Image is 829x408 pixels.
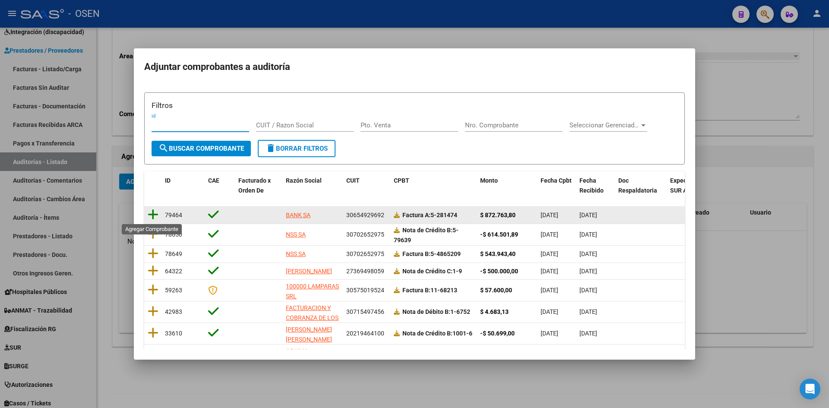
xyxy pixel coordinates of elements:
strong: 5-79639 [394,227,459,244]
span: [DATE] [579,330,597,337]
span: [DATE] [579,308,597,315]
span: Fecha Recibido [579,177,604,194]
strong: 1-6752 [402,308,470,315]
span: [DATE] [541,212,558,218]
span: Factura B: [402,287,430,294]
span: [DATE] [579,212,597,218]
h3: Filtros [152,100,677,111]
div: Open Intercom Messenger [800,379,820,399]
span: 59263 [165,287,182,294]
span: CAE [208,177,219,184]
span: Factura B: [402,250,430,257]
strong: 5-281474 [402,212,457,218]
span: 30702652975 [346,231,384,238]
span: 30702652975 [346,250,384,257]
datatable-header-cell: CAE [205,171,235,200]
strong: $ 543.943,40 [480,250,516,257]
span: BANK SA [286,212,310,218]
span: [DATE] [541,268,558,275]
span: [DATE] [541,330,558,337]
span: Seleccionar Gerenciador [570,121,639,129]
strong: -$ 500.000,00 [480,268,518,275]
span: Facturado x Orden De [238,177,271,194]
h2: Adjuntar comprobantes a auditoría [144,59,685,75]
span: [DATE] [579,268,597,275]
strong: 1-9 [402,268,462,275]
span: [DATE] [541,231,558,238]
span: Factura A: [402,212,430,218]
datatable-header-cell: ID [161,171,205,200]
span: Expediente SUR Asociado [670,177,709,194]
strong: 11-68213 [402,287,457,294]
span: Monto [480,177,498,184]
span: NSS SA [286,250,306,257]
span: Borrar Filtros [266,145,328,152]
span: Nota de Crédito B: [402,330,452,337]
datatable-header-cell: Monto [477,171,537,200]
span: CUIT [346,177,360,184]
datatable-header-cell: CPBT [390,171,477,200]
span: Nota de Crédito C: [402,268,452,275]
button: Borrar Filtros [258,140,335,157]
span: 30654929692 [346,212,384,218]
datatable-header-cell: Fecha Recibido [576,171,615,200]
span: 42983 [165,308,182,315]
span: 27369498059 [346,268,384,275]
strong: 5-4865209 [402,250,461,257]
strong: -$ 614.501,89 [480,231,518,238]
span: Buscar Comprobante [158,145,244,152]
span: AGUA Y SANEAMIENTOS ARGENTINOS SOCIEDAD ANONIMA [286,348,331,394]
datatable-header-cell: Doc Respaldatoria [615,171,667,200]
datatable-header-cell: Fecha Cpbt [537,171,576,200]
span: Nota de Crédito B: [402,227,452,234]
mat-icon: search [158,143,169,153]
span: ID [165,177,171,184]
span: [DATE] [579,231,597,238]
span: 30715497456 [346,308,384,315]
strong: $ 872.763,80 [480,212,516,218]
span: 79464 [165,212,182,218]
datatable-header-cell: CUIT [343,171,390,200]
span: [DATE] [579,287,597,294]
strong: $ 57.600,00 [480,287,512,294]
span: 30575019524 [346,287,384,294]
span: [DATE] [541,250,558,257]
span: Razón Social [286,177,322,184]
span: Fecha Cpbt [541,177,572,184]
mat-icon: delete [266,143,276,153]
strong: $ 4.683,13 [480,308,509,315]
datatable-header-cell: Razón Social [282,171,343,200]
span: 78650 [165,231,182,238]
span: [DATE] [541,308,558,315]
span: 100000 LAMPARAS SRL [286,283,339,300]
button: Buscar Comprobante [152,141,251,156]
span: NSS SA [286,231,306,238]
span: CPBT [394,177,409,184]
span: 20219464100 [346,330,384,337]
span: [DATE] [579,250,597,257]
span: [PERSON_NAME] [286,268,332,275]
datatable-header-cell: Expediente SUR Asociado [667,171,714,200]
span: [DATE] [541,287,558,294]
span: Nota de Débito B: [402,308,450,315]
strong: 1001-6 [402,330,472,337]
span: [PERSON_NAME] [PERSON_NAME] [286,326,332,343]
span: FACTURACION Y COBRANZA DE LOS EFECTORES PUBLICOS S.E. [286,304,339,341]
datatable-header-cell: Facturado x Orden De [235,171,282,200]
span: 33610 [165,330,182,337]
span: 78649 [165,250,182,257]
span: Doc Respaldatoria [618,177,657,194]
strong: -$ 50.699,00 [480,330,515,337]
span: 64322 [165,268,182,275]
